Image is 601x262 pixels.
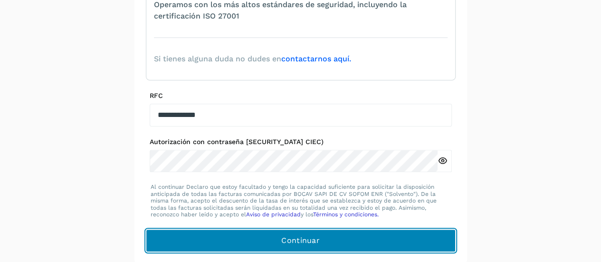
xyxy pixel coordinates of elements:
[154,53,351,65] span: Si tienes alguna duda no dudes en
[281,235,320,246] span: Continuar
[150,138,452,146] label: Autorización con contraseña [SECURITY_DATA] CIEC)
[151,184,451,218] p: Al continuar Declaro que estoy facultado y tengo la capacidad suficiente para solicitar la dispos...
[313,211,379,218] a: Términos y condiciones.
[246,211,301,218] a: Aviso de privacidad
[146,229,456,252] button: Continuar
[150,92,452,100] label: RFC
[281,54,351,63] a: contactarnos aquí.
